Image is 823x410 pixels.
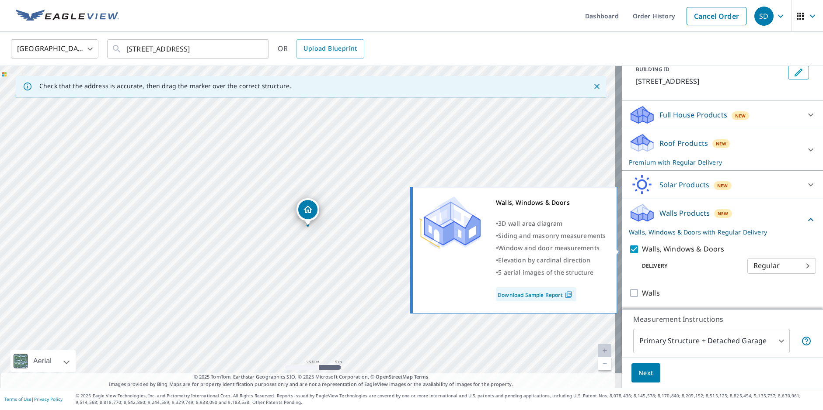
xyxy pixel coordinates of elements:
p: Full House Products [659,110,727,120]
img: Premium [419,196,481,249]
span: Elevation by cardinal direction [498,256,590,264]
div: Dropped pin, building 1, Residential property, 25 Cedar Loop Rd Tulalip, WA 98271 [296,198,319,225]
span: 3D wall area diagram [498,219,562,227]
input: Search by address or latitude-longitude [126,37,251,61]
p: BUILDING ID [636,65,670,73]
div: OR [278,39,364,59]
p: Solar Products [659,179,709,190]
div: Roof ProductsNewPremium with Regular Delivery [629,133,816,167]
img: Pdf Icon [563,291,575,299]
div: SD [754,7,774,26]
div: Primary Structure + Detached Garage [633,329,790,353]
span: New [717,182,728,189]
a: Terms of Use [4,396,31,402]
div: • [496,254,606,266]
div: Aerial [10,350,76,372]
span: New [716,140,727,147]
img: EV Logo [16,10,119,23]
p: Delivery [629,262,747,270]
span: Next [638,368,653,379]
span: New [718,210,729,217]
div: Walls, Windows & Doors [496,196,606,209]
p: | [4,396,63,402]
span: Siding and masonry measurements [498,231,606,240]
span: Your report will include the primary structure and a detached garage if one exists. [801,336,812,346]
button: Close [591,81,603,92]
p: Walls [642,288,660,299]
div: Regular [747,254,816,278]
a: Current Level 20, Zoom In Disabled [598,344,611,357]
div: [GEOGRAPHIC_DATA] [11,37,98,61]
p: Check that the address is accurate, then drag the marker over the correct structure. [39,82,291,90]
div: • [496,266,606,279]
div: • [496,242,606,254]
span: 5 aerial images of the structure [498,268,593,276]
p: [STREET_ADDRESS] [636,76,785,86]
a: Privacy Policy [34,396,63,402]
a: Terms [414,373,429,380]
a: Cancel Order [687,7,746,25]
a: OpenStreetMap [376,373,412,380]
p: Measurement Instructions [633,314,812,324]
div: Full House ProductsNew [629,104,816,125]
p: Walls Products [659,208,710,218]
p: Premium with Regular Delivery [629,158,800,167]
div: Aerial [31,350,54,372]
a: Upload Blueprint [296,39,364,59]
span: Window and door measurements [498,244,600,252]
div: • [496,217,606,230]
p: Walls, Windows & Doors with Regular Delivery [629,227,806,237]
p: Roof Products [659,138,708,148]
div: • [496,230,606,242]
a: Download Sample Report [496,287,576,301]
span: Upload Blueprint [303,43,357,54]
div: Solar ProductsNew [629,174,816,195]
p: © 2025 Eagle View Technologies, Inc. and Pictometry International Corp. All Rights Reserved. Repo... [76,393,819,406]
a: Current Level 20, Zoom Out [598,357,611,370]
span: New [735,112,746,119]
button: Next [631,363,660,383]
div: Walls ProductsNewWalls, Windows & Doors with Regular Delivery [629,203,816,237]
span: © 2025 TomTom, Earthstar Geographics SIO, © 2025 Microsoft Corporation, © [194,373,429,381]
button: Edit building 1 [788,65,809,79]
p: Walls, Windows & Doors [642,244,724,255]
